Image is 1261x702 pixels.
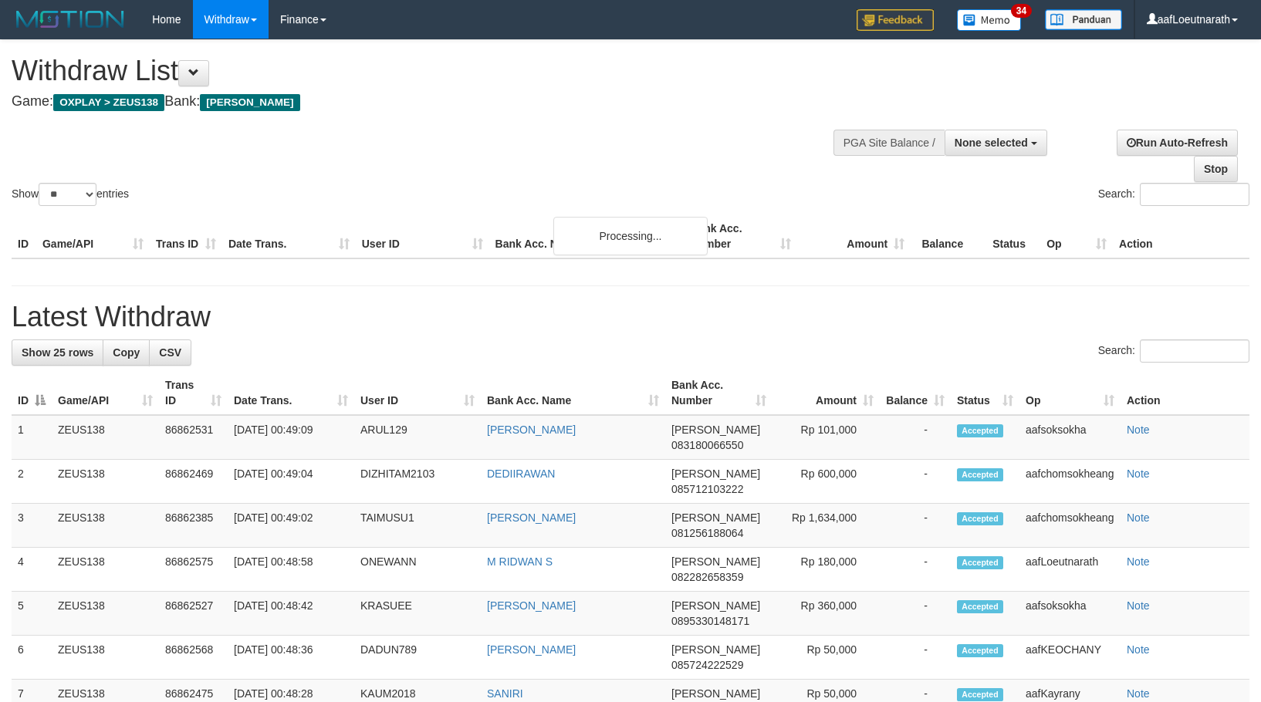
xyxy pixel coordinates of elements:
[1011,4,1032,18] span: 34
[354,415,481,460] td: ARUL129
[487,599,576,612] a: [PERSON_NAME]
[1121,371,1249,415] th: Action
[671,467,760,480] span: [PERSON_NAME]
[1098,183,1249,206] label: Search:
[671,599,760,612] span: [PERSON_NAME]
[671,511,760,524] span: [PERSON_NAME]
[957,9,1022,31] img: Button%20Memo.svg
[671,643,760,656] span: [PERSON_NAME]
[12,415,52,460] td: 1
[1019,504,1121,548] td: aafchomsokheang
[880,504,951,548] td: -
[487,511,576,524] a: [PERSON_NAME]
[951,371,1019,415] th: Status: activate to sort column ascending
[159,504,228,548] td: 86862385
[1019,415,1121,460] td: aafsoksokha
[1194,156,1238,182] a: Stop
[772,415,880,460] td: Rp 101,000
[228,592,354,636] td: [DATE] 00:48:42
[1127,467,1150,480] a: Note
[12,636,52,680] td: 6
[671,527,743,539] span: Copy 081256188064 to clipboard
[772,504,880,548] td: Rp 1,634,000
[487,643,576,656] a: [PERSON_NAME]
[1019,371,1121,415] th: Op: activate to sort column ascending
[1127,424,1150,436] a: Note
[222,214,356,258] th: Date Trans.
[12,504,52,548] td: 3
[955,137,1028,149] span: None selected
[986,214,1040,258] th: Status
[12,214,36,258] th: ID
[1127,687,1150,700] a: Note
[354,636,481,680] td: DADUN789
[228,636,354,680] td: [DATE] 00:48:36
[772,636,880,680] td: Rp 50,000
[1127,599,1150,612] a: Note
[671,571,743,583] span: Copy 082282658359 to clipboard
[52,636,159,680] td: ZEUS138
[772,592,880,636] td: Rp 360,000
[489,214,685,258] th: Bank Acc. Name
[150,214,222,258] th: Trans ID
[354,371,481,415] th: User ID: activate to sort column ascending
[671,687,760,700] span: [PERSON_NAME]
[354,592,481,636] td: KRASUEE
[1045,9,1122,30] img: panduan.png
[39,183,96,206] select: Showentries
[880,592,951,636] td: -
[1127,555,1150,568] a: Note
[12,8,129,31] img: MOTION_logo.png
[52,371,159,415] th: Game/API: activate to sort column ascending
[671,659,743,671] span: Copy 085724222529 to clipboard
[1140,339,1249,363] input: Search:
[356,214,489,258] th: User ID
[200,94,299,111] span: [PERSON_NAME]
[957,644,1003,657] span: Accepted
[957,688,1003,701] span: Accepted
[945,130,1047,156] button: None selected
[671,439,743,451] span: Copy 083180066550 to clipboard
[159,460,228,504] td: 86862469
[487,424,576,436] a: [PERSON_NAME]
[833,130,945,156] div: PGA Site Balance /
[1098,339,1249,363] label: Search:
[487,467,555,480] a: DEDIIRAWAN
[553,217,708,255] div: Processing...
[228,460,354,504] td: [DATE] 00:49:04
[52,415,159,460] td: ZEUS138
[159,371,228,415] th: Trans ID: activate to sort column ascending
[12,56,825,86] h1: Withdraw List
[957,468,1003,481] span: Accepted
[880,636,951,680] td: -
[671,483,743,495] span: Copy 085712103222 to clipboard
[857,9,934,31] img: Feedback.jpg
[487,687,523,700] a: SANIRI
[1019,636,1121,680] td: aafKEOCHANY
[12,302,1249,332] h1: Latest Withdraw
[1019,592,1121,636] td: aafsoksokha
[880,548,951,592] td: -
[1127,643,1150,656] a: Note
[159,636,228,680] td: 86862568
[354,548,481,592] td: ONEWANN
[880,460,951,504] td: -
[957,556,1003,569] span: Accepted
[149,339,191,366] a: CSV
[354,504,481,548] td: TAIMUSU1
[103,339,150,366] a: Copy
[159,548,228,592] td: 86862575
[113,346,140,359] span: Copy
[671,555,760,568] span: [PERSON_NAME]
[12,371,52,415] th: ID: activate to sort column descending
[52,548,159,592] td: ZEUS138
[53,94,164,111] span: OXPLAY > ZEUS138
[671,615,749,627] span: Copy 0895330148171 to clipboard
[772,460,880,504] td: Rp 600,000
[52,504,159,548] td: ZEUS138
[12,460,52,504] td: 2
[665,371,772,415] th: Bank Acc. Number: activate to sort column ascending
[159,415,228,460] td: 86862531
[772,548,880,592] td: Rp 180,000
[52,592,159,636] td: ZEUS138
